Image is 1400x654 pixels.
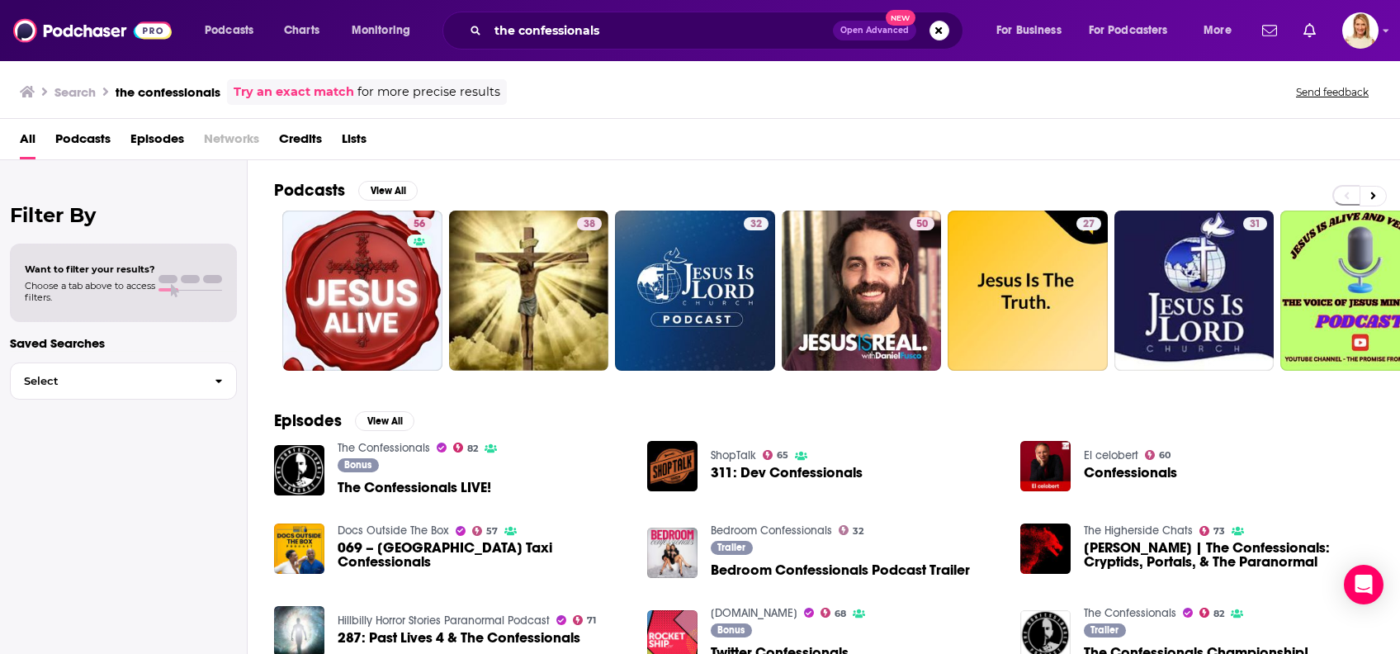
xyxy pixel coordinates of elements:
a: 32 [839,525,864,535]
a: Docs Outside The Box [338,524,449,538]
span: 57 [486,528,498,535]
a: 68 [821,608,847,618]
a: Podchaser - Follow, Share and Rate Podcasts [13,15,172,46]
span: For Business [996,19,1062,42]
a: Show notifications dropdown [1297,17,1322,45]
button: open menu [1078,17,1192,44]
span: 60 [1159,452,1171,459]
a: 069 – Ghana Taxi Confessionals [338,541,627,569]
a: Tony Merkel | The Confessionals: Cryptids, Portals, & The Paranormal [1084,541,1374,569]
h3: Search [54,84,96,100]
button: open menu [985,17,1082,44]
span: New [886,10,915,26]
span: 65 [777,452,788,459]
span: 82 [467,445,478,453]
span: Charts [284,19,319,42]
a: 32 [744,217,769,230]
input: Search podcasts, credits, & more... [488,17,833,44]
a: The Confessionals LIVE! [338,481,491,495]
img: The Confessionals LIVE! [274,445,324,495]
a: Show notifications dropdown [1256,17,1284,45]
a: The Confessionals [338,441,430,455]
button: Show profile menu [1342,12,1379,49]
span: More [1204,19,1232,42]
span: Logged in as leannebush [1342,12,1379,49]
img: User Profile [1342,12,1379,49]
a: Bedroom Confessionals [711,524,832,538]
h3: the confessionals [116,84,220,100]
a: 65 [763,450,789,460]
span: Select [11,376,201,386]
span: 38 [584,216,595,233]
span: Trailer [717,543,745,552]
a: 60 [1145,450,1171,460]
a: Bedroom Confessionals Podcast Trailer [711,563,970,577]
span: 56 [414,216,425,233]
a: Rocketship.fm [711,606,797,620]
span: For Podcasters [1089,19,1168,42]
h2: Filter By [10,203,237,227]
span: Bonus [344,460,371,470]
span: Trailer [1090,625,1119,635]
span: 82 [1213,610,1224,618]
h2: Podcasts [274,180,345,201]
span: 31 [1250,216,1260,233]
span: Choose a tab above to access filters. [25,280,155,303]
a: 27 [948,211,1108,371]
span: 68 [835,610,846,618]
button: Send feedback [1291,85,1374,99]
a: Podcasts [55,126,111,159]
a: Confessionals [1020,441,1071,491]
button: Open AdvancedNew [833,21,916,40]
span: Open Advanced [840,26,909,35]
a: Try an exact match [234,83,354,102]
h2: Episodes [274,410,342,431]
a: 38 [577,217,602,230]
a: EpisodesView All [274,410,414,431]
span: Networks [204,126,259,159]
a: 287: Past Lives 4 & The Confessionals [338,631,580,645]
span: 32 [853,528,863,535]
a: Charts [273,17,329,44]
a: 73 [1199,526,1226,536]
span: Confessionals [1084,466,1177,480]
span: 73 [1213,528,1225,535]
button: Select [10,363,237,400]
div: Search podcasts, credits, & more... [458,12,979,50]
a: The Higherside Chats [1084,524,1193,538]
a: 31 [1243,217,1267,230]
a: Hillbilly Horror Stories Paranormal Podcast [338,614,550,628]
a: 57 [472,526,499,536]
a: El celobert [1084,448,1138,462]
span: 50 [916,216,928,233]
span: Podcasts [205,19,253,42]
img: Tony Merkel | The Confessionals: Cryptids, Portals, & The Paranormal [1020,524,1071,574]
a: 82 [1199,608,1225,618]
span: for more precise results [357,83,500,102]
a: 311: Dev Confessionals [711,466,863,480]
a: 50 [910,217,934,230]
div: Open Intercom Messenger [1344,565,1383,604]
a: Credits [279,126,322,159]
p: Saved Searches [10,335,237,351]
a: The Confessionals [1084,606,1176,620]
button: open menu [193,17,275,44]
span: 32 [750,216,762,233]
button: open menu [340,17,432,44]
img: Bedroom Confessionals Podcast Trailer [647,528,698,578]
a: All [20,126,35,159]
a: Lists [342,126,367,159]
img: 311: Dev Confessionals [647,441,698,491]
